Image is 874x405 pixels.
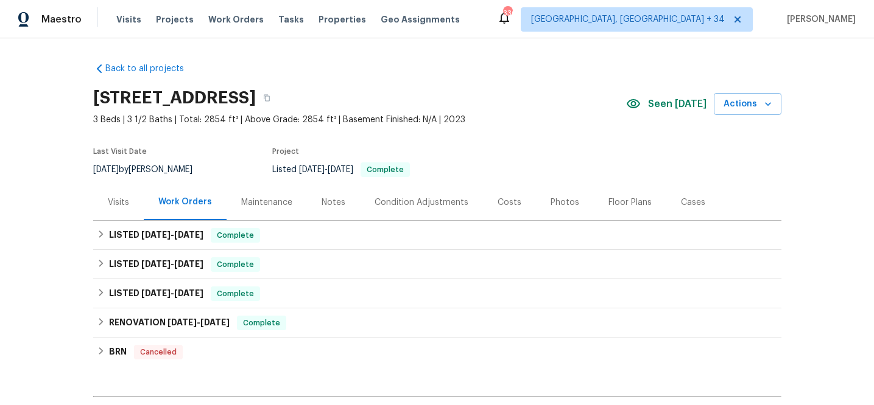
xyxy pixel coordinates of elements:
[238,317,285,329] span: Complete
[681,196,705,209] div: Cases
[109,316,230,330] h6: RENOVATION
[241,196,292,209] div: Maintenance
[93,92,256,104] h2: [STREET_ADDRESS]
[208,13,264,26] span: Work Orders
[141,260,171,268] span: [DATE]
[156,13,194,26] span: Projects
[551,196,579,209] div: Photos
[167,318,197,327] span: [DATE]
[141,289,171,297] span: [DATE]
[272,165,410,174] span: Listed
[608,196,652,209] div: Floor Plans
[212,288,259,300] span: Complete
[116,13,141,26] span: Visits
[299,165,325,174] span: [DATE]
[322,196,345,209] div: Notes
[212,258,259,271] span: Complete
[174,260,203,268] span: [DATE]
[362,166,409,173] span: Complete
[319,13,366,26] span: Properties
[93,114,626,126] span: 3 Beds | 3 1/2 Baths | Total: 2854 ft² | Above Grade: 2854 ft² | Basement Finished: N/A | 2023
[93,63,210,75] a: Back to all projects
[109,257,203,272] h6: LISTED
[648,98,707,110] span: Seen [DATE]
[212,229,259,241] span: Complete
[278,15,304,24] span: Tasks
[724,97,772,112] span: Actions
[93,279,781,308] div: LISTED [DATE]-[DATE]Complete
[93,148,147,155] span: Last Visit Date
[93,308,781,337] div: RENOVATION [DATE]-[DATE]Complete
[714,93,781,116] button: Actions
[141,260,203,268] span: -
[109,286,203,301] h6: LISTED
[299,165,353,174] span: -
[381,13,460,26] span: Geo Assignments
[782,13,856,26] span: [PERSON_NAME]
[93,165,119,174] span: [DATE]
[141,230,171,239] span: [DATE]
[503,7,512,19] div: 330
[93,250,781,279] div: LISTED [DATE]-[DATE]Complete
[109,228,203,243] h6: LISTED
[272,148,299,155] span: Project
[498,196,521,209] div: Costs
[109,345,127,359] h6: BRN
[375,196,468,209] div: Condition Adjustments
[141,289,203,297] span: -
[174,230,203,239] span: [DATE]
[93,162,207,177] div: by [PERSON_NAME]
[41,13,82,26] span: Maestro
[200,318,230,327] span: [DATE]
[328,165,353,174] span: [DATE]
[108,196,129,209] div: Visits
[141,230,203,239] span: -
[93,337,781,367] div: BRN Cancelled
[135,346,181,358] span: Cancelled
[531,13,725,26] span: [GEOGRAPHIC_DATA], [GEOGRAPHIC_DATA] + 34
[158,196,212,208] div: Work Orders
[174,289,203,297] span: [DATE]
[167,318,230,327] span: -
[93,221,781,250] div: LISTED [DATE]-[DATE]Complete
